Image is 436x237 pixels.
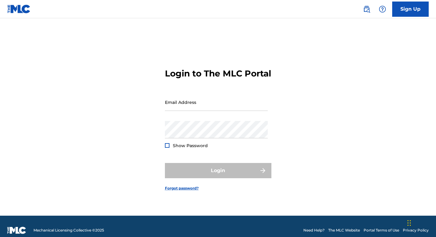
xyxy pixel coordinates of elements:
[165,186,199,191] a: Forgot password?
[407,214,411,232] div: Drag
[364,228,399,233] a: Portal Terms of Use
[392,2,429,17] a: Sign Up
[165,68,271,79] h3: Login to The MLC Portal
[376,3,389,15] div: Help
[173,143,208,148] span: Show Password
[33,228,104,233] span: Mechanical Licensing Collective © 2025
[7,5,31,13] img: MLC Logo
[406,208,436,237] iframe: Chat Widget
[7,227,26,234] img: logo
[303,228,325,233] a: Need Help?
[363,5,370,13] img: search
[328,228,360,233] a: The MLC Website
[361,3,373,15] a: Public Search
[379,5,386,13] img: help
[403,228,429,233] a: Privacy Policy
